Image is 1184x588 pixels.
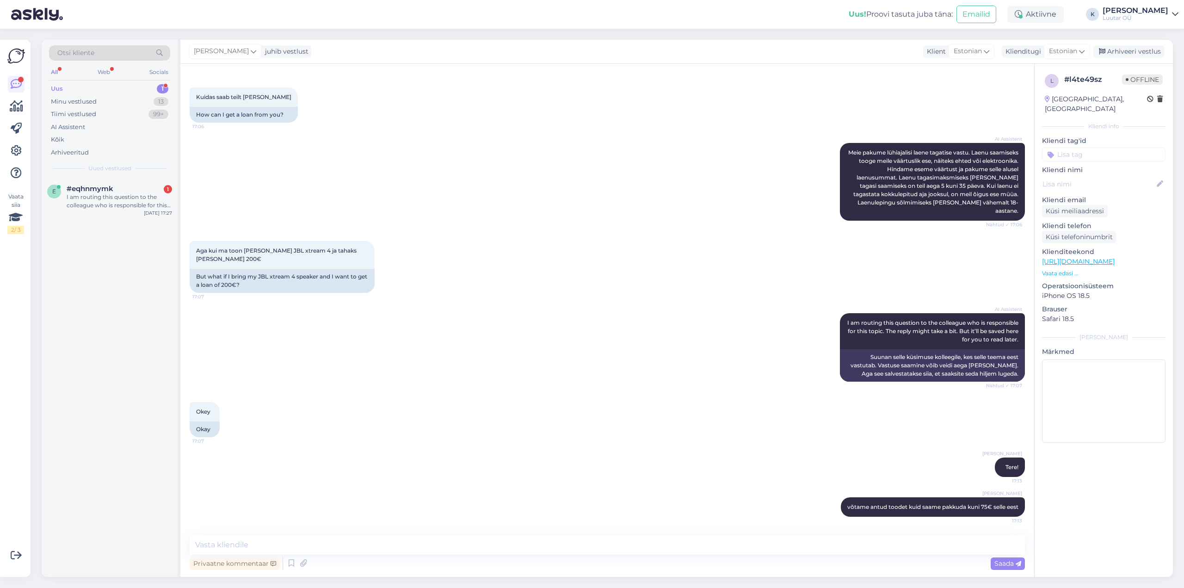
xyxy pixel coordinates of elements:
span: Uued vestlused [88,164,131,173]
span: Estonian [1049,46,1077,56]
p: Kliendi telefon [1042,221,1165,231]
div: juhib vestlust [261,47,308,56]
div: Proovi tasuta juba täna: [849,9,953,20]
div: K [1086,8,1099,21]
div: Klienditugi [1002,47,1041,56]
div: All [49,66,60,78]
div: [PERSON_NAME] [1042,333,1165,341]
div: Web [96,66,112,78]
span: 17:07 [192,293,227,300]
span: 17:13 [987,477,1022,484]
div: Okay [190,421,220,437]
a: [PERSON_NAME]Luutar OÜ [1103,7,1178,22]
span: Meie pakume lühiajalisi laene tagatise vastu. Laenu saamiseks tooge meile väärtuslik ese, näiteks... [848,149,1020,214]
div: 1 [157,84,168,93]
p: Kliendi tag'id [1042,136,1165,146]
div: But what if I bring my JBL xtream 4 speaker and I want to get a loan of 200€? [190,269,375,293]
span: I am routing this question to the colleague who is responsible for this topic. The reply might ta... [847,319,1020,343]
span: l [1050,77,1054,84]
p: Brauser [1042,304,1165,314]
p: iPhone OS 18.5 [1042,291,1165,301]
span: Nähtud ✓ 17:06 [986,221,1022,228]
span: Tere! [1005,464,1018,470]
span: Kuidas saab teilt [PERSON_NAME] [196,93,291,100]
p: Kliendi email [1042,195,1165,205]
div: Arhiveeri vestlus [1093,45,1165,58]
span: Okey [196,408,210,415]
span: [PERSON_NAME] [194,46,249,56]
div: Uus [51,84,63,93]
p: Kliendi nimi [1042,165,1165,175]
span: 17:06 [192,123,227,130]
p: Klienditeekond [1042,247,1165,257]
div: Arhiveeritud [51,148,89,157]
div: Küsi meiliaadressi [1042,205,1108,217]
div: Privaatne kommentaar [190,557,280,570]
span: AI Assistent [987,306,1022,313]
div: [GEOGRAPHIC_DATA], [GEOGRAPHIC_DATA] [1045,94,1147,114]
input: Lisa nimi [1042,179,1155,189]
div: Minu vestlused [51,97,97,106]
span: Estonian [954,46,982,56]
span: #eqhnmymk [67,185,113,193]
div: Socials [148,66,170,78]
span: [PERSON_NAME] [982,450,1022,457]
span: [PERSON_NAME] [982,490,1022,497]
div: # l4te49sz [1064,74,1122,85]
div: [DATE] 17:27 [144,210,172,217]
div: I am routing this question to the colleague who is responsible for this topic. The reply might ta... [67,193,172,210]
span: Nähtud ✓ 17:07 [986,382,1022,389]
div: Küsi telefoninumbrit [1042,231,1116,243]
span: e [52,188,56,195]
p: Safari 18.5 [1042,314,1165,324]
div: 13 [154,97,168,106]
p: Operatsioonisüsteem [1042,281,1165,291]
a: [URL][DOMAIN_NAME] [1042,257,1115,266]
div: Luutar OÜ [1103,14,1168,22]
div: 99+ [148,110,168,119]
div: Klient [923,47,946,56]
div: Aktiivne [1007,6,1064,23]
img: Askly Logo [7,47,25,65]
div: Suunan selle küsimuse kolleegile, kes selle teema eest vastutab. Vastuse saamine võib veidi aega ... [840,349,1025,382]
div: 2 / 3 [7,226,24,234]
div: AI Assistent [51,123,85,132]
div: Tiimi vestlused [51,110,96,119]
span: Saada [994,559,1021,568]
input: Lisa tag [1042,148,1165,161]
span: 17:07 [192,438,227,445]
span: võtame antud toodet kuid saame pakkuda kuni 75€ selle eest [847,503,1018,510]
div: 1 [164,185,172,193]
span: Offline [1122,74,1163,85]
span: AI Assistent [987,136,1022,142]
div: Kõik [51,135,64,144]
div: [PERSON_NAME] [1103,7,1168,14]
span: Otsi kliente [57,48,94,58]
p: Vaata edasi ... [1042,269,1165,278]
div: Kliendi info [1042,122,1165,130]
span: 17:13 [987,517,1022,524]
button: Emailid [956,6,996,23]
b: Uus! [849,10,866,19]
p: Märkmed [1042,347,1165,357]
div: How can I get a loan from you? [190,107,298,123]
div: Vaata siia [7,192,24,234]
span: Aga kui ma toon [PERSON_NAME] JBL xtream 4 ja tahaks [PERSON_NAME] 200€ [196,247,358,262]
